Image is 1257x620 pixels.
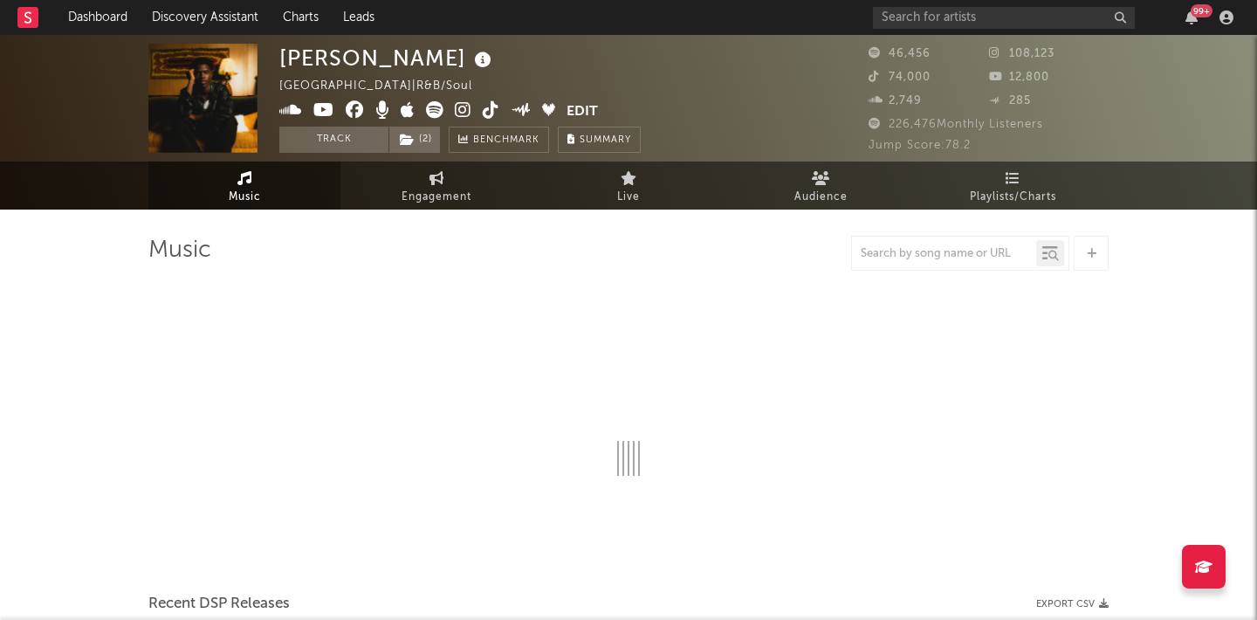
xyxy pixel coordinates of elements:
[340,162,532,210] a: Engagement
[1036,599,1109,610] button: Export CSV
[1185,10,1198,24] button: 99+
[869,72,931,83] span: 74,000
[148,594,290,615] span: Recent DSP Releases
[148,162,340,210] a: Music
[1191,4,1212,17] div: 99 +
[279,127,388,153] button: Track
[402,187,471,208] span: Engagement
[989,48,1054,59] span: 108,123
[567,101,598,123] button: Edit
[725,162,917,210] a: Audience
[473,130,539,151] span: Benchmark
[279,76,492,97] div: [GEOGRAPHIC_DATA] | R&B/Soul
[869,48,931,59] span: 46,456
[388,127,441,153] span: ( 2 )
[869,119,1043,130] span: 226,476 Monthly Listeners
[449,127,549,153] a: Benchmark
[970,187,1056,208] span: Playlists/Charts
[794,187,848,208] span: Audience
[580,135,631,145] span: Summary
[558,127,641,153] button: Summary
[869,140,971,151] span: Jump Score: 78.2
[229,187,261,208] span: Music
[989,95,1031,107] span: 285
[279,44,496,72] div: [PERSON_NAME]
[917,162,1109,210] a: Playlists/Charts
[873,7,1135,29] input: Search for artists
[617,187,640,208] span: Live
[989,72,1049,83] span: 12,800
[532,162,725,210] a: Live
[869,95,922,107] span: 2,749
[389,127,440,153] button: (2)
[852,247,1036,261] input: Search by song name or URL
